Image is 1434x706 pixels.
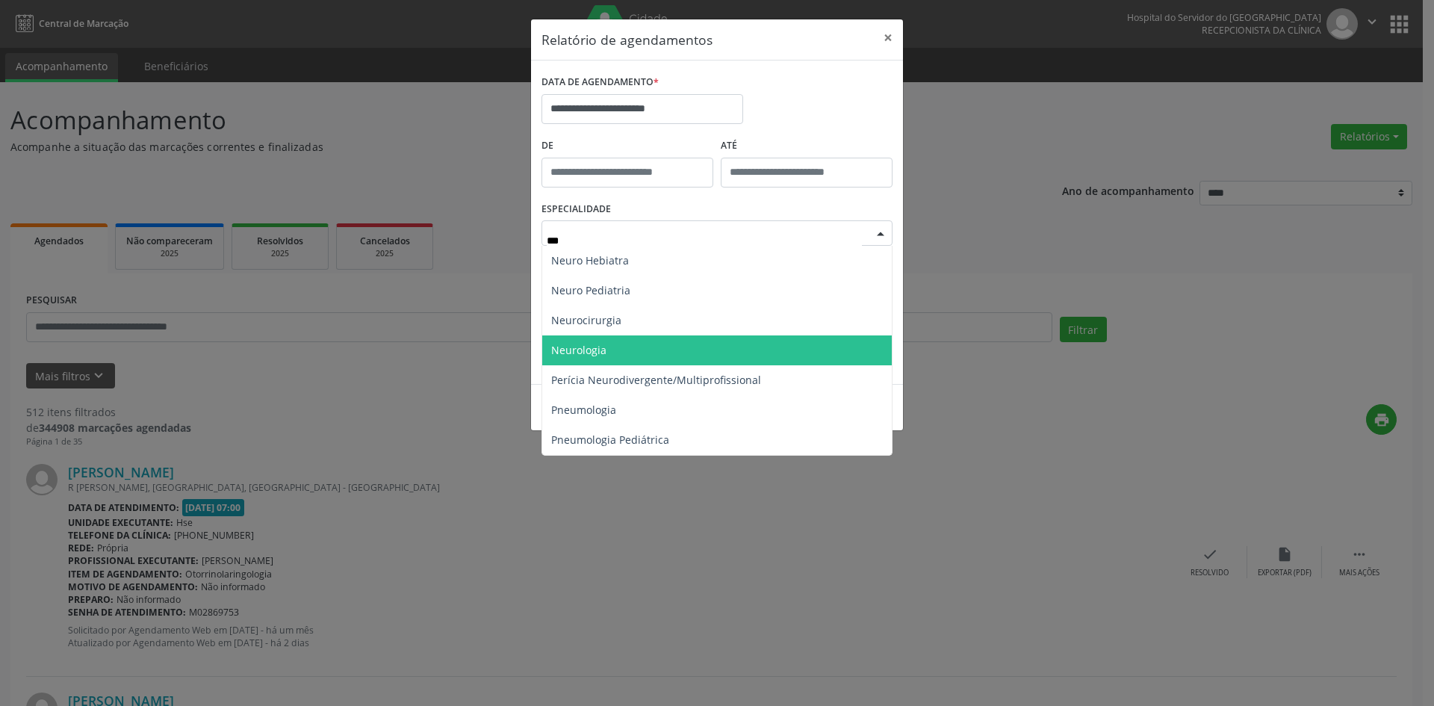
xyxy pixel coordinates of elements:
[541,134,713,158] label: De
[551,433,669,447] span: Pneumologia Pediátrica
[541,30,713,49] h5: Relatório de agendamentos
[551,253,629,267] span: Neuro Hebiatra
[551,373,761,387] span: Perícia Neurodivergente/Multiprofissional
[551,313,621,327] span: Neurocirurgia
[551,403,616,417] span: Pneumologia
[873,19,903,56] button: Close
[541,198,611,221] label: ESPECIALIDADE
[551,283,630,297] span: Neuro Pediatria
[541,71,659,94] label: DATA DE AGENDAMENTO
[721,134,893,158] label: ATÉ
[551,343,606,357] span: Neurologia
